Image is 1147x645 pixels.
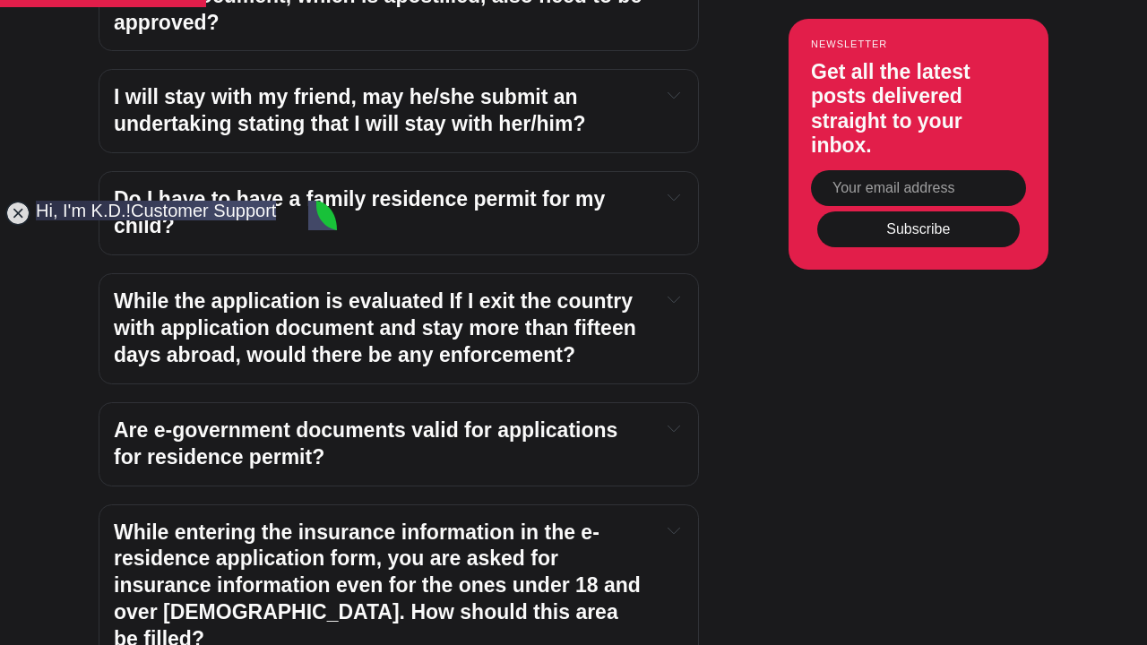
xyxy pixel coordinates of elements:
button: Subscribe [817,211,1020,247]
h4: Are e-government documents valid for applications for residence permit? [114,417,646,471]
h4: Do I have to have a family residence permit for my child? [114,186,646,240]
h4: While the application is evaluated If I exit the country with application document and stay more ... [114,288,646,369]
h3: Get all the latest posts delivered straight to your inbox. [811,60,1026,159]
small: Newsletter [811,39,1026,50]
h4: I will stay with my friend, may he/she submit an undertaking stating that I will stay with her/him? [114,84,646,138]
input: Your email address [811,170,1026,206]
